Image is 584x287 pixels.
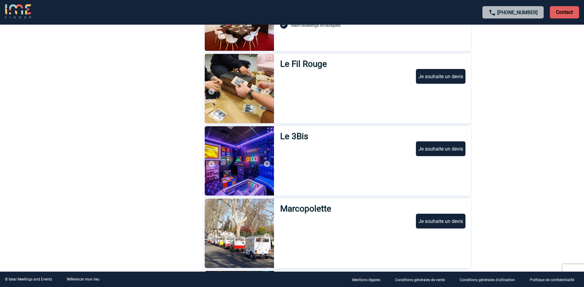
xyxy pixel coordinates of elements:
[205,126,274,196] img: 1.jpg
[5,277,52,281] div: © Ideal Meetings and Events
[347,277,390,282] a: Mentions légales
[352,278,380,282] p: Mentions légales
[416,69,465,84] div: Je souhaite un devis
[205,199,274,268] img: 1.jpg
[280,131,312,141] h3: Le 3Bis
[205,54,274,123] img: 1.jpg
[460,278,515,282] p: Conditions générales d'utilisation
[390,277,455,282] a: Conditions générales de vente
[497,10,538,15] a: [PHONE_NUMBER]
[280,21,288,29] img: check-circle-24-px-b.png
[416,214,465,228] div: Je souhaite un devis
[530,278,574,282] p: Politique de confidentialité
[395,278,445,282] p: Conditions générales de vente
[416,141,465,156] div: Je souhaite un devis
[489,9,496,16] img: call-24-px.png
[525,277,584,282] a: Politique de confidentialité
[455,277,525,282] a: Conditions générales d'utilisation
[280,59,330,69] h3: Le Fil Rouge
[67,277,99,281] a: Référencer mon lieu
[290,23,340,28] span: Team Buildings Artistiques
[550,6,579,18] p: Contact
[280,204,334,214] h3: Marcopolette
